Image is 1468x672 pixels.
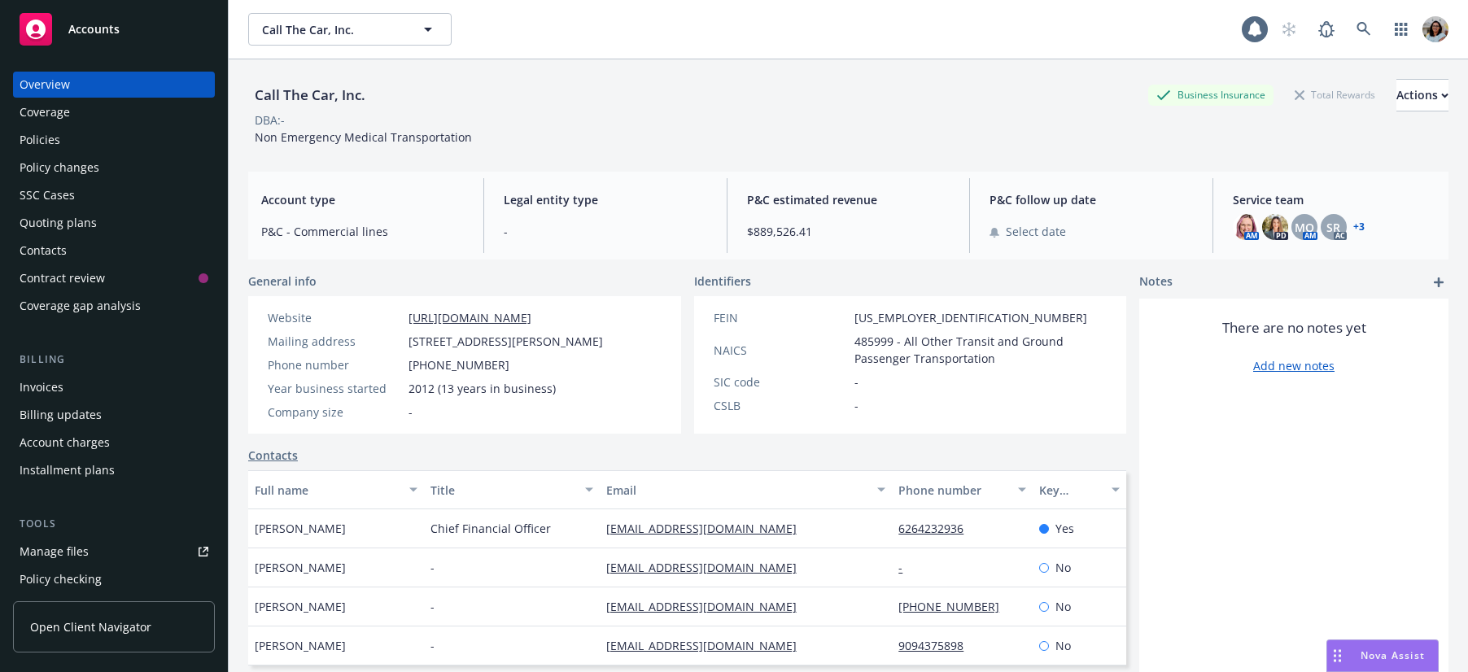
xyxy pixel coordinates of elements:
[504,191,706,208] span: Legal entity type
[255,520,346,537] span: [PERSON_NAME]
[248,13,452,46] button: Call The Car, Inc.
[430,559,435,576] span: -
[714,373,848,391] div: SIC code
[13,539,215,565] a: Manage files
[261,223,464,240] span: P&C - Commercial lines
[1396,79,1448,111] button: Actions
[747,191,950,208] span: P&C estimated revenue
[606,638,810,653] a: [EMAIL_ADDRESS][DOMAIN_NAME]
[606,521,810,536] a: [EMAIL_ADDRESS][DOMAIN_NAME]
[854,373,859,391] span: -
[268,309,402,326] div: Website
[990,191,1192,208] span: P&C follow up date
[255,559,346,576] span: [PERSON_NAME]
[1148,85,1274,105] div: Business Insurance
[20,457,115,483] div: Installment plans
[20,238,67,264] div: Contacts
[1262,214,1288,240] img: photo
[20,127,60,153] div: Policies
[714,342,848,359] div: NAICS
[1361,648,1425,662] span: Nova Assist
[20,402,102,428] div: Billing updates
[20,182,75,208] div: SSC Cases
[694,273,751,290] span: Identifiers
[268,404,402,421] div: Company size
[409,310,531,325] a: [URL][DOMAIN_NAME]
[898,560,915,575] a: -
[1429,273,1448,292] a: add
[13,516,215,532] div: Tools
[255,598,346,615] span: [PERSON_NAME]
[1055,637,1071,654] span: No
[68,23,120,36] span: Accounts
[1222,318,1366,338] span: There are no notes yet
[20,72,70,98] div: Overview
[268,333,402,350] div: Mailing address
[430,637,435,654] span: -
[13,402,215,428] a: Billing updates
[430,482,575,499] div: Title
[255,129,472,145] span: Non Emergency Medical Transportation
[13,238,215,264] a: Contacts
[13,99,215,125] a: Coverage
[898,521,976,536] a: 6264232936
[1033,470,1126,509] button: Key contact
[1055,598,1071,615] span: No
[13,127,215,153] a: Policies
[714,309,848,326] div: FEIN
[1006,223,1066,240] span: Select date
[13,351,215,368] div: Billing
[248,447,298,464] a: Contacts
[504,223,706,240] span: -
[898,599,1012,614] a: [PHONE_NUMBER]
[20,539,89,565] div: Manage files
[409,333,603,350] span: [STREET_ADDRESS][PERSON_NAME]
[1273,13,1305,46] a: Start snowing
[268,356,402,373] div: Phone number
[854,309,1087,326] span: [US_EMPLOYER_IDENTIFICATION_NUMBER]
[1327,640,1348,671] div: Drag to move
[20,293,141,319] div: Coverage gap analysis
[20,155,99,181] div: Policy changes
[13,72,215,98] a: Overview
[600,470,893,509] button: Email
[20,566,102,592] div: Policy checking
[255,111,285,129] div: DBA: -
[1396,80,1448,111] div: Actions
[606,482,868,499] div: Email
[714,397,848,414] div: CSLB
[606,560,810,575] a: [EMAIL_ADDRESS][DOMAIN_NAME]
[20,210,97,236] div: Quoting plans
[1233,214,1259,240] img: photo
[1295,219,1314,236] span: MQ
[1287,85,1383,105] div: Total Rewards
[892,470,1033,509] button: Phone number
[13,457,215,483] a: Installment plans
[248,85,372,106] div: Call The Car, Inc.
[1253,357,1335,374] a: Add new notes
[13,430,215,456] a: Account charges
[13,566,215,592] a: Policy checking
[898,638,976,653] a: 9094375898
[255,637,346,654] span: [PERSON_NAME]
[747,223,950,240] span: $889,526.41
[20,430,110,456] div: Account charges
[20,99,70,125] div: Coverage
[854,397,859,414] span: -
[30,618,151,635] span: Open Client Navigator
[898,482,1008,499] div: Phone number
[854,333,1108,367] span: 485999 - All Other Transit and Ground Passenger Transportation
[409,380,556,397] span: 2012 (13 years in business)
[255,482,400,499] div: Full name
[13,7,215,52] a: Accounts
[13,293,215,319] a: Coverage gap analysis
[606,599,810,614] a: [EMAIL_ADDRESS][DOMAIN_NAME]
[424,470,600,509] button: Title
[409,356,509,373] span: [PHONE_NUMBER]
[1039,482,1102,499] div: Key contact
[1348,13,1380,46] a: Search
[430,598,435,615] span: -
[13,265,215,291] a: Contract review
[13,155,215,181] a: Policy changes
[1353,222,1365,232] a: +3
